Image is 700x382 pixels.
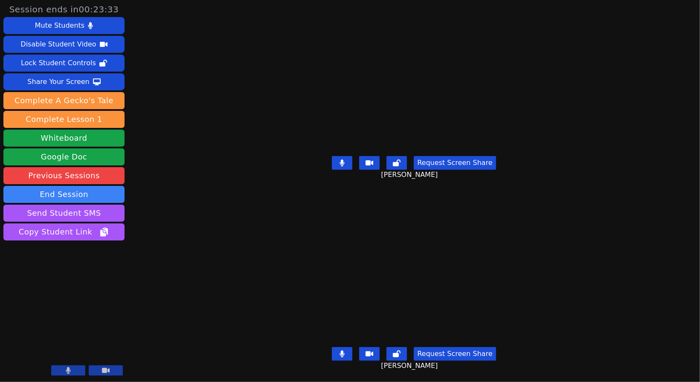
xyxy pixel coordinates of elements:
[3,186,125,203] button: End Session
[3,148,125,165] a: Google Doc
[3,130,125,147] button: Whiteboard
[414,156,496,170] button: Request Screen Share
[35,19,84,32] div: Mute Students
[3,73,125,90] button: Share Your Screen
[3,205,125,222] button: Send Student SMS
[414,347,496,361] button: Request Screen Share
[3,55,125,72] button: Lock Student Controls
[21,56,96,70] div: Lock Student Controls
[3,111,125,128] button: Complete Lesson 1
[381,361,440,371] span: [PERSON_NAME]
[19,226,109,238] span: Copy Student Link
[3,167,125,184] a: Previous Sessions
[3,92,125,109] button: Complete A Gecko's Tale
[27,75,90,89] div: Share Your Screen
[3,17,125,34] button: Mute Students
[381,170,440,180] span: [PERSON_NAME]
[3,36,125,53] button: Disable Student Video
[3,223,125,240] button: Copy Student Link
[9,3,119,15] span: Session ends in
[20,38,96,51] div: Disable Student Video
[79,4,119,14] time: 00:23:33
